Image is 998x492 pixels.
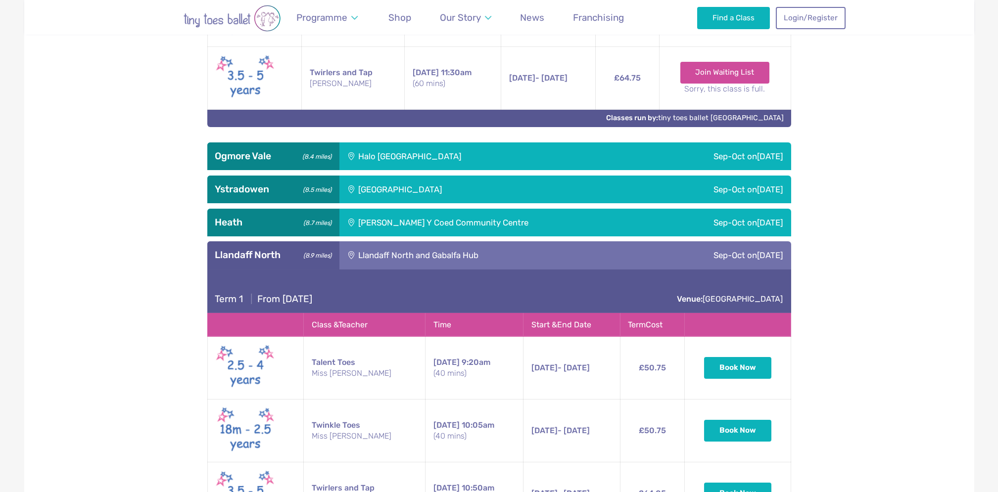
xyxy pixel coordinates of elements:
[704,420,771,442] button: Book Now
[516,6,549,29] a: News
[433,368,515,379] small: (40 mins)
[758,250,783,260] span: [DATE]
[531,426,558,435] span: [DATE]
[595,176,791,203] div: Sep-Oct on
[433,358,460,367] span: [DATE]
[299,150,331,161] small: (8.4 miles)
[620,399,685,462] td: £50.75
[301,47,404,110] td: Twirlers and Tap
[697,7,770,29] a: Find a Class
[312,431,417,442] small: Miss [PERSON_NAME]
[216,405,275,456] img: Twinkle toes New (May 2025)
[215,183,332,195] h3: Ystradowen
[606,114,784,122] a: Classes run by:tiny toes ballet [GEOGRAPHIC_DATA]
[620,313,685,336] th: Term Cost
[440,12,481,23] span: Our Story
[153,5,311,32] img: tiny toes ballet
[215,217,332,228] h3: Heath
[215,150,332,162] h3: Ogmore Vale
[758,184,783,194] span: [DATE]
[215,293,243,305] span: Term 1
[573,12,624,23] span: Franchising
[303,399,425,462] td: Twinkle Toes
[531,363,590,372] span: - [DATE]
[303,336,425,399] td: Talent Toes
[215,249,332,261] h3: Llandaff North
[292,6,363,29] a: Programme
[384,6,416,29] a: Shop
[216,53,275,103] img: Twirlers New (May 2025)
[339,142,613,170] div: Halo [GEOGRAPHIC_DATA]
[596,47,659,110] td: £64.75
[310,78,396,89] small: [PERSON_NAME]
[433,431,515,442] small: (40 mins)
[312,368,417,379] small: Miss [PERSON_NAME]
[704,357,771,379] button: Book Now
[667,84,783,94] small: Sorry, this class is full.
[299,183,331,194] small: (8.5 miles)
[425,313,523,336] th: Time
[216,343,275,393] img: Talent toes New (May 2025)
[433,420,460,430] span: [DATE]
[612,142,791,170] div: Sep-Oct on
[246,293,257,305] span: |
[680,62,770,84] a: Join Waiting List
[625,241,791,269] div: Sep-Oct on
[300,249,331,260] small: (8.9 miles)
[569,6,629,29] a: Franchising
[300,217,331,227] small: (8.7 miles)
[758,218,783,227] span: [DATE]
[509,73,535,83] span: [DATE]
[413,78,493,89] small: (60 mins)
[339,209,655,236] div: [PERSON_NAME] Y Coed Community Centre
[425,336,523,399] td: 9:20am
[425,399,523,462] td: 10:05am
[531,426,590,435] span: - [DATE]
[215,293,312,305] h4: From [DATE]
[388,12,411,23] span: Shop
[339,176,595,203] div: [GEOGRAPHIC_DATA]
[303,313,425,336] th: Class & Teacher
[677,294,703,304] strong: Venue:
[655,209,791,236] div: Sep-Oct on
[404,47,501,110] td: 11:30am
[520,12,544,23] span: News
[523,313,620,336] th: Start & End Date
[509,73,568,83] span: - [DATE]
[531,363,558,372] span: [DATE]
[620,336,685,399] td: £50.75
[413,68,439,77] span: [DATE]
[758,151,783,161] span: [DATE]
[435,6,496,29] a: Our Story
[296,12,347,23] span: Programme
[339,241,626,269] div: Llandaff North and Gabalfa Hub
[776,7,845,29] a: Login/Register
[606,114,658,122] strong: Classes run by:
[677,294,783,304] a: Venue:[GEOGRAPHIC_DATA]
